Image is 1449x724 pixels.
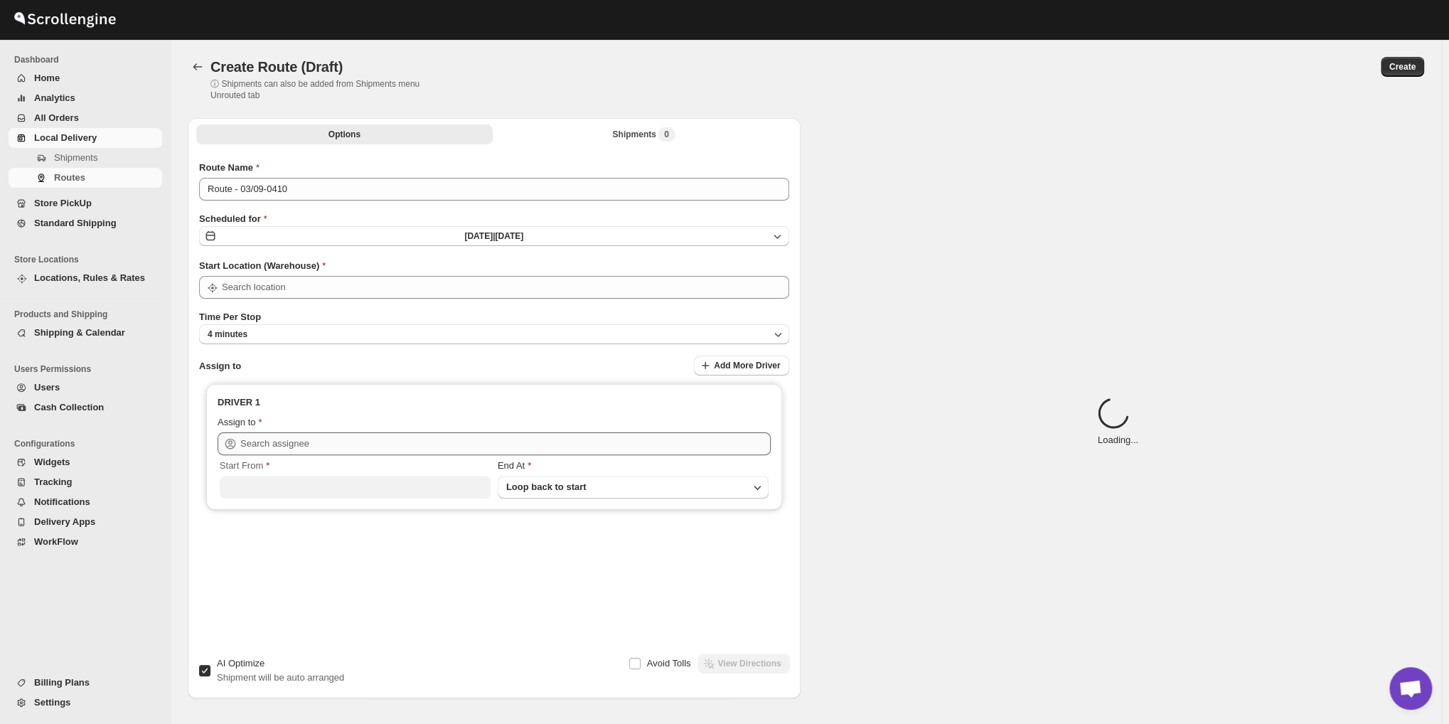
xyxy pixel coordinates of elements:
h3: DRIVER 1 [218,395,771,410]
p: ⓘ Shipments can also be added from Shipments menu Unrouted tab [210,78,442,101]
span: All Orders [34,112,79,123]
button: Delivery Apps [9,512,162,532]
span: [DATE] | [464,231,495,241]
span: Avoid Tolls [647,658,691,669]
span: Store Locations [14,254,164,265]
span: Settings [34,697,70,708]
button: Widgets [9,452,162,472]
span: Add More Driver [714,360,780,371]
button: Create [1381,57,1424,77]
button: Users [9,378,162,398]
button: All Orders [9,108,162,128]
div: End At [498,459,769,473]
button: All Route Options [196,124,493,144]
div: All Route Options [188,149,801,622]
span: Standard Shipping [34,218,117,228]
span: Route Name [199,162,253,173]
span: Create Route (Draft) [210,59,343,75]
button: Routes [9,168,162,188]
span: Local Delivery [34,132,97,143]
span: Widgets [34,457,70,467]
button: WorkFlow [9,532,162,552]
button: Add More Driver [694,356,788,376]
button: Home [9,68,162,88]
a: Open chat [1389,667,1432,710]
button: Analytics [9,88,162,108]
div: Shipments [612,127,674,142]
span: Start From [220,460,263,471]
span: Users Permissions [14,363,164,375]
input: Search location [222,276,789,299]
button: Tracking [9,472,162,492]
span: AI Optimize [217,658,264,669]
input: Eg: Bengaluru Route [199,178,789,201]
span: Tracking [34,477,72,487]
div: Assign to [218,415,255,430]
span: WorkFlow [34,536,78,547]
button: Locations, Rules & Rates [9,268,162,288]
span: Notifications [34,496,90,507]
button: Loop back to start [498,476,769,499]
span: Time Per Stop [199,312,261,322]
span: Loop back to start [506,481,587,492]
span: Start Location (Warehouse) [199,260,319,271]
span: [DATE] [495,231,523,241]
button: Routes [188,57,208,77]
button: Cash Collection [9,398,162,417]
span: Dashboard [14,54,164,65]
button: Billing Plans [9,673,162,693]
span: Routes [54,172,85,183]
span: Options [328,129,360,140]
div: Loading... [1098,398,1138,447]
button: 4 minutes [199,324,789,344]
button: Shipments [9,148,162,168]
span: Shipping & Calendar [34,327,125,338]
input: Search assignee [240,432,771,455]
button: Selected Shipments [496,124,792,144]
span: Assign to [199,361,241,371]
span: Cash Collection [34,402,104,412]
span: Shipments [54,152,97,163]
span: Users [34,382,60,393]
button: [DATE]|[DATE] [199,226,789,246]
span: 0 [658,127,675,142]
span: Create [1389,61,1416,73]
span: Billing Plans [34,677,90,688]
button: Settings [9,693,162,713]
span: Shipment will be auto arranged [217,672,344,683]
span: Products and Shipping [14,309,164,320]
span: Analytics [34,92,75,103]
span: 4 minutes [208,329,247,340]
span: Store PickUp [34,198,92,208]
span: Configurations [14,438,164,449]
span: Scheduled for [199,213,261,224]
span: Delivery Apps [34,516,95,527]
span: Home [34,73,60,83]
button: Notifications [9,492,162,512]
span: Locations, Rules & Rates [34,272,145,283]
button: Shipping & Calendar [9,323,162,343]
